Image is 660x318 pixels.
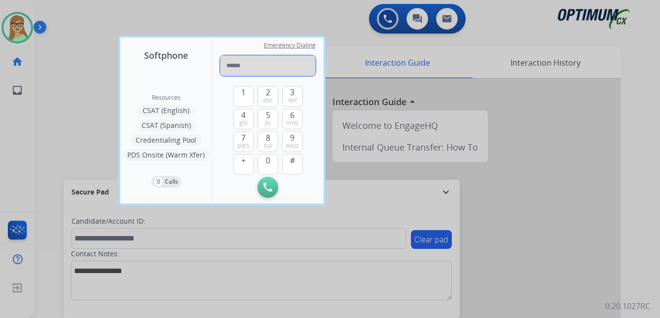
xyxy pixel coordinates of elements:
span: Resources [152,94,181,102]
span: 5 [266,109,270,121]
span: Emergency Dialing [264,41,316,49]
button: 5jkl [257,109,278,129]
button: 0 [257,154,278,175]
button: 6mno [282,109,303,129]
img: call-button [263,183,272,192]
span: 3 [290,86,294,98]
span: 8 [266,132,270,144]
span: jkl [265,119,271,127]
span: # [290,155,295,166]
button: 4ghi [233,109,254,129]
span: tuv [264,142,272,150]
span: 7 [241,132,246,144]
span: pqrs [237,142,250,150]
span: 0 [266,155,270,166]
span: mno [286,119,298,127]
span: Softphone [144,48,188,62]
p: Calls [165,177,178,186]
span: 4 [241,109,246,121]
button: CSAT (Spanish) [137,119,196,131]
p: 0.20.1027RC [605,300,650,312]
button: # [282,154,303,175]
button: PDS Onsite (Warm Xfer) [122,149,210,161]
p: 0 [154,177,163,186]
span: + [241,155,246,166]
span: def [288,96,297,104]
button: 9wxyz [282,131,303,152]
span: 6 [290,109,294,121]
span: 2 [266,86,270,98]
button: 8tuv [257,131,278,152]
span: 9 [290,132,294,144]
button: CSAT (English) [138,105,194,117]
button: Credentialing Pool [131,134,201,146]
button: 3def [282,86,303,107]
span: wxyz [286,142,299,150]
button: 1 [233,86,254,107]
span: 1 [241,86,246,98]
span: abc [263,96,273,104]
button: + [233,154,254,175]
button: 2abc [257,86,278,107]
span: ghi [239,119,248,127]
button: 0Calls [151,176,181,188]
button: 7pqrs [233,131,254,152]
